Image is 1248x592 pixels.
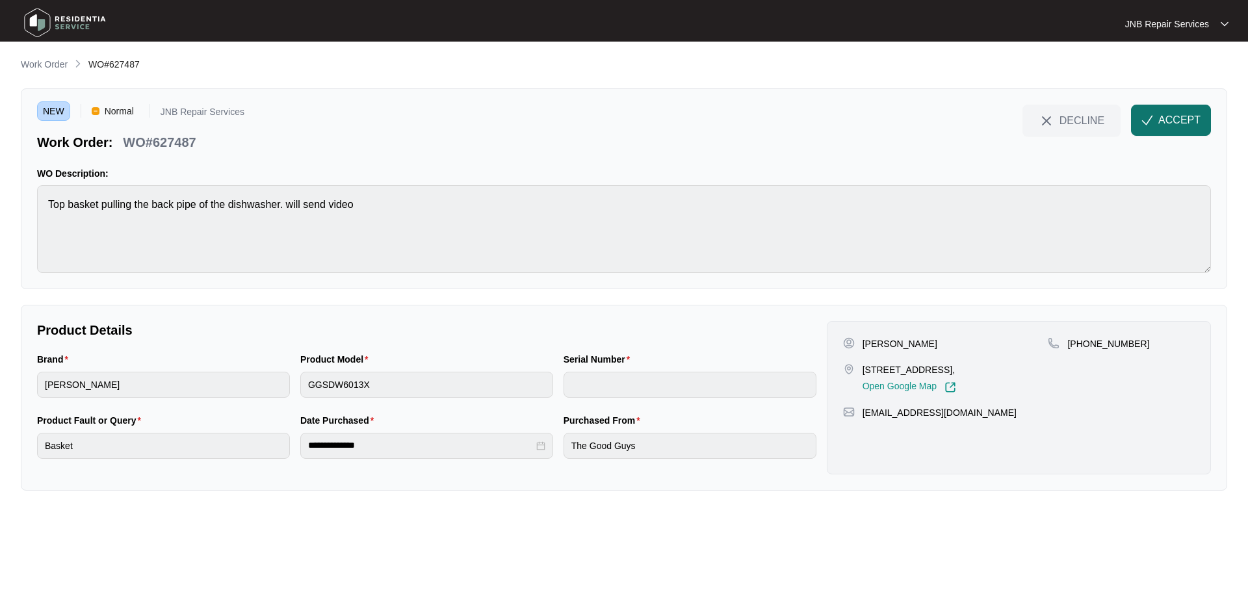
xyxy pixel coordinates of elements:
span: ACCEPT [1158,112,1201,128]
img: Vercel Logo [92,107,99,115]
p: [PHONE_NUMBER] [1067,337,1149,350]
label: Product Fault or Query [37,414,146,427]
button: close-IconDECLINE [1022,105,1121,136]
img: user-pin [843,337,855,349]
p: WO#627487 [123,133,196,151]
textarea: Top basket pulling the back pipe of the dishwasher. will send video [37,185,1211,273]
p: Product Details [37,321,816,339]
button: check-IconACCEPT [1131,105,1211,136]
label: Product Model [300,353,374,366]
span: WO#627487 [88,59,140,70]
span: Normal [99,101,139,121]
p: JNB Repair Services [1125,18,1209,31]
img: map-pin [843,406,855,418]
p: [EMAIL_ADDRESS][DOMAIN_NAME] [863,406,1017,419]
label: Brand [37,353,73,366]
img: Link-External [944,381,956,393]
p: WO Description: [37,167,1211,180]
input: Product Fault or Query [37,433,290,459]
img: map-pin [843,363,855,375]
p: JNB Repair Services [161,107,244,121]
img: check-Icon [1141,114,1153,126]
img: chevron-right [73,58,83,69]
label: Purchased From [564,414,645,427]
a: Work Order [18,58,70,72]
input: Serial Number [564,372,816,398]
label: Date Purchased [300,414,379,427]
label: Serial Number [564,353,635,366]
input: Brand [37,372,290,398]
p: Work Order [21,58,68,71]
a: Open Google Map [863,381,956,393]
input: Date Purchased [308,439,534,452]
p: [PERSON_NAME] [863,337,937,350]
input: Product Model [300,372,553,398]
img: residentia service logo [19,3,110,42]
img: close-Icon [1039,113,1054,129]
img: map-pin [1048,337,1059,349]
span: DECLINE [1059,113,1104,127]
p: [STREET_ADDRESS], [863,363,956,376]
img: dropdown arrow [1221,21,1228,27]
span: NEW [37,101,70,121]
input: Purchased From [564,433,816,459]
p: Work Order: [37,133,112,151]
